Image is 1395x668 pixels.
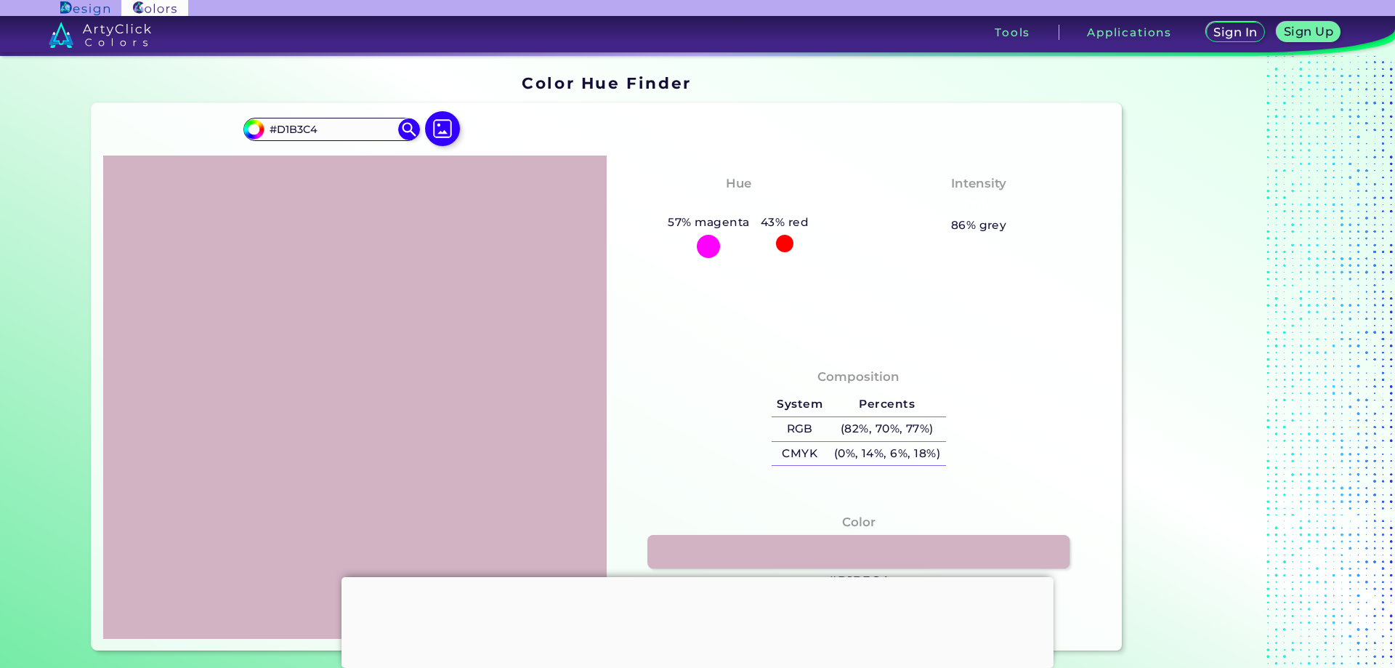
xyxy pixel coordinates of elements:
img: ArtyClick Design logo [60,1,109,15]
img: icon search [398,118,420,140]
h5: 57% magenta [663,213,756,232]
h1: Color Hue Finder [522,72,691,94]
h3: Applications [1087,27,1172,38]
h5: (82%, 70%, 77%) [828,417,946,441]
h4: Hue [726,173,751,194]
input: type color.. [264,119,399,139]
h5: 43% red [755,213,814,232]
a: Sign In [1206,22,1266,42]
h5: RGB [772,417,828,441]
a: Sign Up [1277,22,1341,42]
iframe: Advertisement [1128,69,1309,656]
h4: Color [842,512,876,533]
h3: #D1B3C4 [828,573,889,590]
img: icon picture [425,111,460,146]
h4: Intensity [951,173,1006,194]
h5: Sign In [1213,26,1257,38]
iframe: Advertisement [341,577,1054,664]
h3: Tools [995,27,1030,38]
h3: Magenta-Red [687,196,790,214]
h5: Sign Up [1284,25,1333,37]
h5: System [772,393,828,417]
img: logo_artyclick_colors_white.svg [49,22,151,48]
h5: 86% grey [951,216,1007,235]
h4: Composition [817,366,899,387]
h5: (0%, 14%, 6%, 18%) [828,442,946,466]
h5: Percents [828,393,946,417]
h3: Pale [958,196,999,214]
h5: CMYK [772,442,828,466]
